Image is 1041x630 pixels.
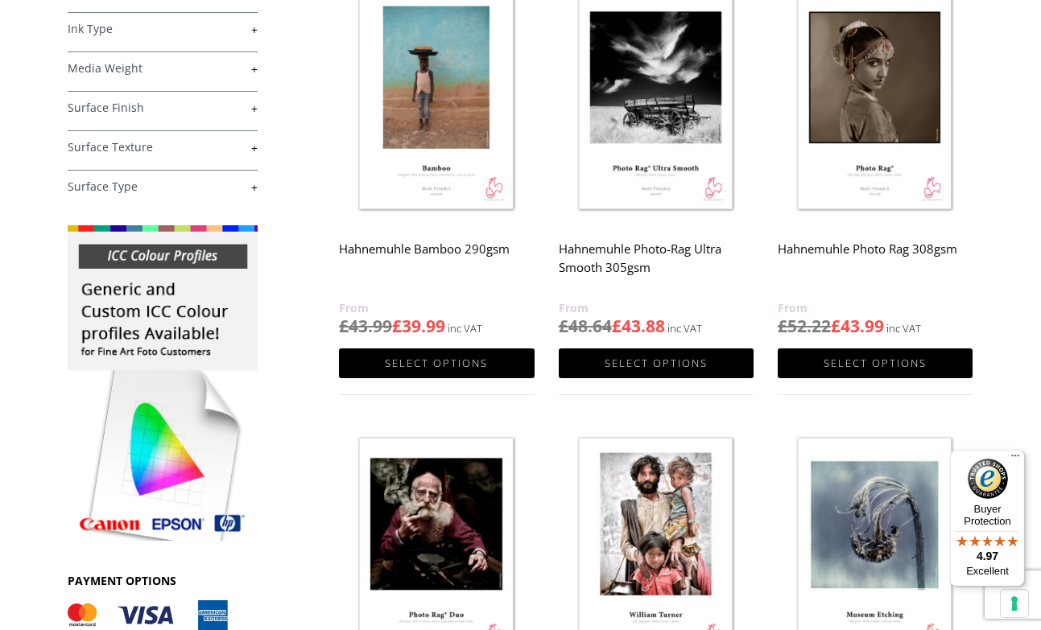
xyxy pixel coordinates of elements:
h2: Hahnemuhle Bamboo 290gsm [339,234,534,299]
span: £ [612,315,622,337]
h4: Surface Texture [68,130,258,163]
a: + [68,22,258,37]
a: + [68,61,258,76]
span: £ [831,315,841,337]
span: 4.97 [977,550,998,562]
a: + [68,179,258,195]
img: promo [68,225,258,541]
p: Buyer Protection [950,503,1025,527]
bdi: 43.99 [831,315,884,337]
h2: Hahnemuhle Photo Rag 308gsm [778,234,973,299]
p: Excellent [950,565,1025,578]
button: Menu [1006,450,1025,469]
a: Select options for “Hahnemuhle Bamboo 290gsm” [339,348,534,378]
a: Select options for “Hahnemuhle Photo-Rag Ultra Smooth 305gsm” [559,348,754,378]
button: Your consent preferences for tracking technologies [1001,590,1028,617]
bdi: 48.64 [559,315,612,337]
h4: Surface Type [68,170,258,202]
span: £ [339,315,349,337]
h4: Media Weight [68,51,258,84]
a: Select options for “Hahnemuhle Photo Rag 308gsm” [778,348,973,378]
h2: Hahnemuhle Photo-Rag Ultra Smooth 305gsm [559,234,754,299]
button: Trusted Shops TrustmarkBuyer Protection4.97Excellent [950,450,1025,587]
img: Trusted Shops Trustmark [968,459,1008,499]
bdi: 52.22 [778,315,831,337]
h4: Surface Finish [68,91,258,123]
bdi: 43.99 [339,315,392,337]
bdi: 39.99 [392,315,445,337]
span: £ [392,315,402,337]
span: £ [778,315,787,337]
bdi: 43.88 [612,315,665,337]
span: £ [559,315,568,337]
a: + [68,140,258,155]
h4: Ink Type [68,12,258,44]
a: + [68,101,258,116]
h3: PAYMENT OPTIONS [68,573,258,588]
